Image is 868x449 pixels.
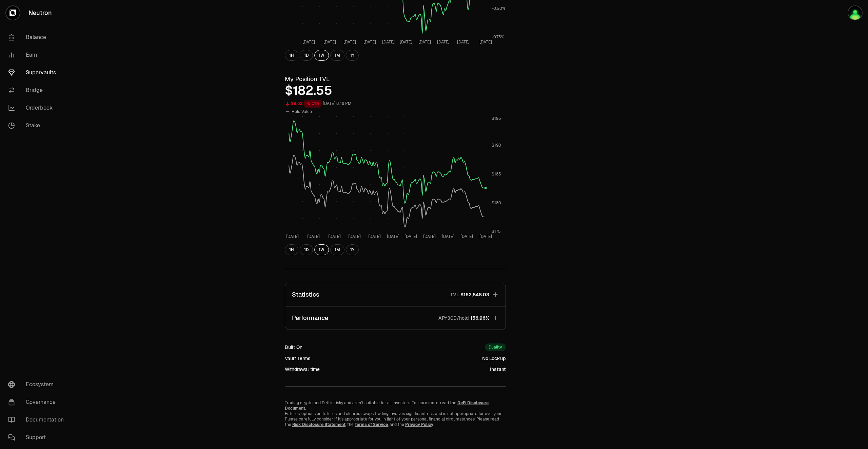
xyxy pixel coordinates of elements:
[363,39,376,45] tspan: [DATE]
[3,376,73,393] a: Ecosystem
[285,344,302,351] div: Built On
[304,100,321,108] div: -5.01%
[343,39,356,45] tspan: [DATE]
[442,234,454,239] tspan: [DATE]
[492,116,501,121] tspan: $195
[355,422,388,427] a: Terms of Service
[302,39,315,45] tspan: [DATE]
[328,234,341,239] tspan: [DATE]
[314,50,329,61] button: 1W
[492,171,501,177] tspan: $185
[346,244,359,255] button: 1Y
[460,291,489,298] span: $162,848.03
[405,422,433,427] a: Privacy Policy
[285,74,506,84] h3: My Position TVL
[382,39,395,45] tspan: [DATE]
[285,400,506,411] p: Trading crypto and Defi is risky and aren't suitable for all investors. To learn more, read the .
[492,229,501,234] tspan: $175
[285,355,310,362] div: Vault Terms
[292,422,346,427] a: Risk Disclosure Statement
[323,39,336,45] tspan: [DATE]
[482,355,506,362] div: No Lockup
[300,244,313,255] button: 1D
[450,291,459,298] p: TVL
[292,313,328,323] p: Performance
[3,117,73,134] a: Stake
[3,99,73,117] a: Orderbook
[3,81,73,99] a: Bridge
[3,411,73,429] a: Documentation
[438,315,469,321] p: APY30D/hold
[405,234,417,239] tspan: [DATE]
[423,234,436,239] tspan: [DATE]
[492,34,505,40] tspan: -0.75%
[323,100,352,108] div: [DATE] 8:18 PM
[470,315,489,321] span: 156.96%
[479,39,492,45] tspan: [DATE]
[285,84,506,97] div: $182.55
[307,234,320,239] tspan: [DATE]
[285,411,506,427] p: Futures, options on futures and cleared swaps trading involves significant risk and is not approp...
[492,6,506,11] tspan: -0.50%
[418,39,431,45] tspan: [DATE]
[314,244,329,255] button: 1W
[292,290,319,299] p: Statistics
[285,244,298,255] button: 1H
[285,400,489,411] a: DeFi Disclosure Document
[286,234,299,239] tspan: [DATE]
[368,234,381,239] tspan: [DATE]
[457,39,470,45] tspan: [DATE]
[400,39,412,45] tspan: [DATE]
[492,200,501,206] tspan: $180
[492,143,501,148] tspan: $190
[3,429,73,446] a: Support
[387,234,399,239] tspan: [DATE]
[3,46,73,64] a: Earn
[848,6,862,20] img: portefeuilleterra
[490,366,506,373] div: Instant
[348,234,361,239] tspan: [DATE]
[285,283,506,306] button: StatisticsTVL$162,848.03
[3,29,73,46] a: Balance
[460,234,473,239] tspan: [DATE]
[3,393,73,411] a: Governance
[437,39,450,45] tspan: [DATE]
[3,64,73,81] a: Supervaults
[292,109,312,114] span: Hold Value
[291,100,303,108] div: $9.62
[330,244,344,255] button: 1M
[330,50,344,61] button: 1M
[346,50,359,61] button: 1Y
[485,343,506,351] div: Duality
[285,306,506,330] button: PerformanceAPY30D/hold156.96%
[479,234,492,239] tspan: [DATE]
[285,366,320,373] div: Withdrawal time
[300,50,313,61] button: 1D
[285,50,298,61] button: 1H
